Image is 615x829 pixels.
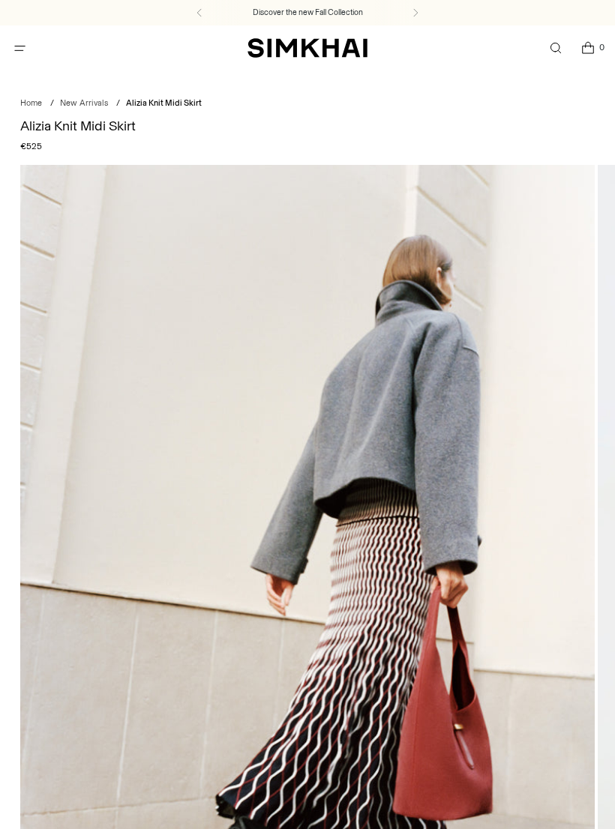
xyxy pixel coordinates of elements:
[247,37,367,59] a: SIMKHAI
[20,119,595,133] h1: Alizia Knit Midi Skirt
[126,98,202,108] span: Alizia Knit Midi Skirt
[4,33,35,64] button: Open menu modal
[50,97,54,110] div: /
[20,97,595,110] nav: breadcrumbs
[20,139,42,153] span: €525
[60,98,108,108] a: New Arrivals
[116,97,120,110] div: /
[253,7,363,19] a: Discover the new Fall Collection
[20,98,42,108] a: Home
[540,33,571,64] a: Open search modal
[572,33,603,64] a: Open cart modal
[595,40,609,54] span: 0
